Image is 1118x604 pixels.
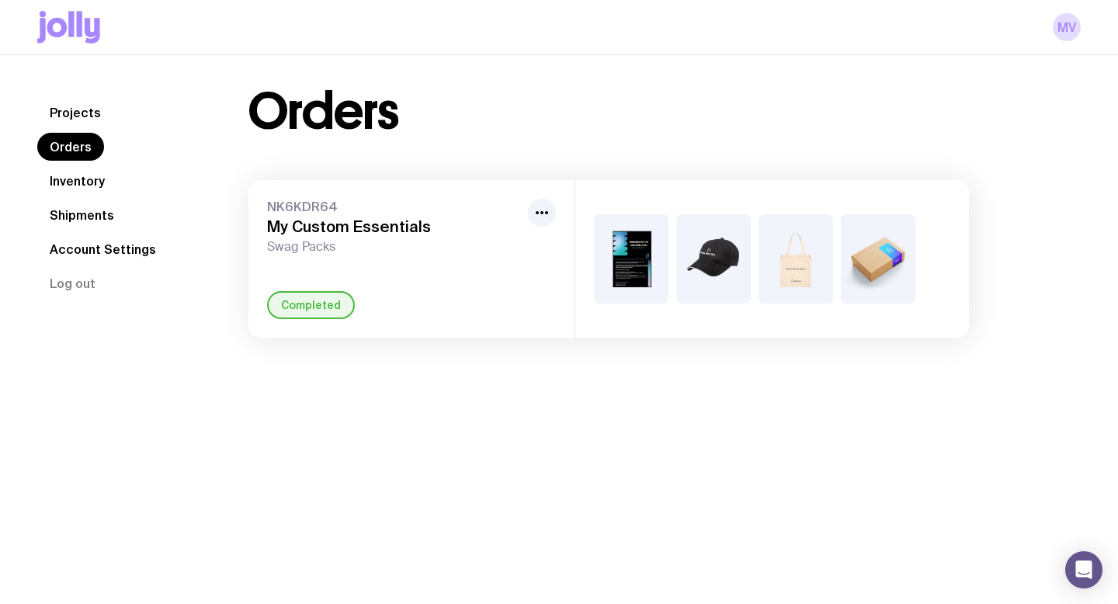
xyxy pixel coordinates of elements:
div: Completed [267,291,355,319]
a: Shipments [37,201,127,229]
span: Swag Packs [267,239,522,255]
a: Inventory [37,167,117,195]
div: Open Intercom Messenger [1065,551,1102,588]
a: Account Settings [37,235,168,263]
h3: My Custom Essentials [267,217,522,236]
h1: Orders [248,87,398,137]
a: Orders [37,133,104,161]
button: Log out [37,269,108,297]
span: NK6KDR64 [267,199,522,214]
a: Projects [37,99,113,127]
a: Mv [1053,13,1081,41]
